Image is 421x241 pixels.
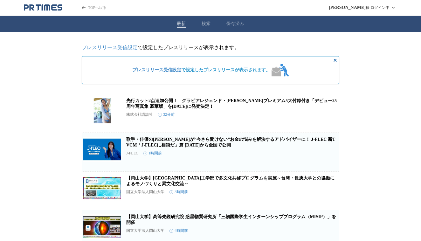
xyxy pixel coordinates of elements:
[126,228,164,233] p: 国立大学法人岡山大学
[126,189,164,195] p: 国立大学法人岡山大学
[169,189,188,195] time: 3時間前
[132,68,181,72] a: プレスリリース受信設定
[226,21,244,27] button: 保存済み
[83,175,121,201] img: 【岡山大学】岡山大学工学部で多文化共修プログラムを実施～台湾・長庚大学との協働によるモノづくりと異文化交流～
[158,112,175,117] time: 32分前
[126,98,337,109] a: 先行カット2点追加公開！ グラビアレジェンド・[PERSON_NAME]プレミアム5大付録付き「デビュー25周年写真集 豪華版」を[DATE]に発売決定！
[83,214,121,239] img: 【岡山大学】高等先鋭研究院 惑星物質研究所「三朝国際学生インターンシッププログラム（MISIP）」を開催
[202,21,210,27] button: 検索
[169,228,188,233] time: 4時間前
[83,98,121,123] img: 先行カット2点追加公開！ グラビアレジェンド・磯山さやかプレミアム5大付録付き「デビュー25周年写真集 豪華版」を12月5日に発売決定！
[126,176,335,186] a: 【岡山大学】[GEOGRAPHIC_DATA]工学部で多文化共修プログラムを実施～台湾・長庚大学との協働によるモノづくりと異文化交流～
[132,67,270,73] span: で設定したプレスリリースが表示されます。
[329,5,366,10] span: [PERSON_NAME]
[126,112,153,117] p: 株式会社講談社
[143,151,162,156] time: 1時間前
[82,44,339,51] p: で設定したプレスリリースが表示されます。
[83,137,121,162] img: 歌手・俳優の鈴木愛理さんが“今さら聞けない”お金の悩みを解決するアドバイザーに！ J-FLEC 新TVCM「J-FLECに相談だ」篇 8月25日（月）から全国で公開
[177,21,186,27] button: 最新
[24,4,62,11] a: PR TIMESのトップページはこちら
[72,5,107,10] a: PR TIMESのトップページはこちら
[126,214,336,225] a: 【岡山大学】高等先鋭研究院 惑星物質研究所「三朝国際学生インターンシッププログラム（MISIP）」を開催
[126,151,138,156] p: J-FLEC
[82,45,138,50] a: プレスリリース受信設定
[126,137,335,147] a: 歌手・俳優の[PERSON_NAME]が“今さら聞けない”お金の悩みを解決するアドバイザーに！ J-FLEC 新TVCM「J-FLECに相談だ」篇 [DATE]から全国で公開
[331,56,339,64] button: 非表示にする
